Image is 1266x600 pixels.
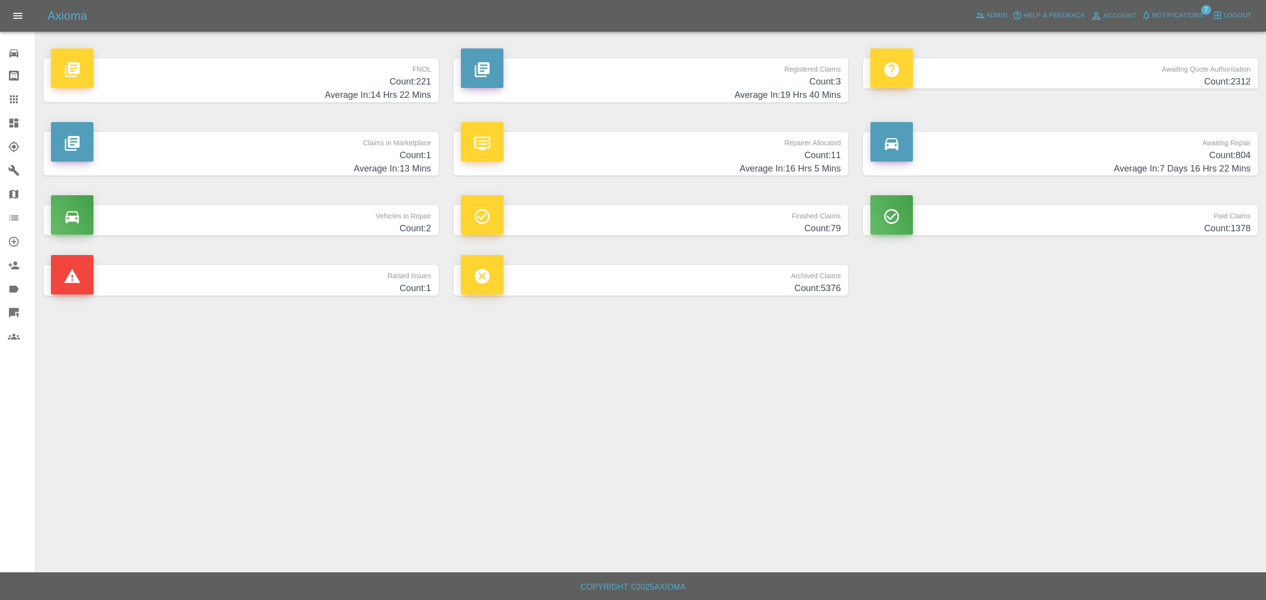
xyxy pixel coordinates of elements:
h4: Count: 1378 [870,222,1251,235]
p: Awaiting Repair [870,132,1251,149]
h4: Average In: 13 Mins [51,162,431,175]
button: Open drawer [6,4,30,28]
button: Help & Feedback [1010,8,1087,23]
button: Logout [1210,8,1254,23]
a: Registered ClaimsCount:3Average In:19 Hrs 40 Mins [453,58,849,102]
h4: Count: 79 [461,222,841,235]
a: Archived ClaimsCount:5376 [453,265,849,295]
a: Raised IssuesCount:1 [44,265,439,295]
a: Finished ClaimsCount:79 [453,205,849,235]
h4: Count: 221 [51,75,431,88]
a: Account [1088,8,1139,24]
span: Account [1103,10,1136,22]
h4: Average In: 16 Hrs 5 Mins [461,162,841,175]
a: Awaiting Quote AuthorisationCount:2312 [863,58,1258,88]
p: FNOL [51,58,431,75]
a: Awaiting RepairCount:804Average In:7 Days 16 Hrs 22 Mins [863,132,1258,176]
span: 7 [1201,5,1211,15]
span: Help & Feedback [1023,10,1085,21]
span: Notifications [1152,10,1204,21]
p: Repairer Allocated [461,132,841,149]
button: Notifications [1139,8,1206,23]
h6: Copyright © 2025 Axioma [8,580,1258,594]
h4: Average In: 7 Days 16 Hrs 22 Mins [870,162,1251,175]
a: Vehicles in RepairCount:2 [44,205,439,235]
a: FNOLCount:221Average In:14 Hrs 22 Mins [44,58,439,102]
p: Vehicles in Repair [51,205,431,222]
p: Claims in Marketplace [51,132,431,149]
h5: Axioma [47,8,87,24]
p: Awaiting Quote Authorisation [870,58,1251,75]
span: Logout [1223,10,1252,21]
h4: Count: 2312 [870,75,1251,88]
p: Archived Claims [461,265,841,282]
p: Finished Claims [461,205,841,222]
p: Paid Claims [870,205,1251,222]
h4: Count: 804 [870,149,1251,162]
h4: Count: 1 [51,149,431,162]
a: Repairer AllocatedCount:11Average In:16 Hrs 5 Mins [453,132,849,176]
p: Registered Claims [461,58,841,75]
a: Paid ClaimsCount:1378 [863,205,1258,235]
a: Claims in MarketplaceCount:1Average In:13 Mins [44,132,439,176]
h4: Count: 1 [51,282,431,295]
h4: Count: 3 [461,75,841,88]
h4: Count: 2 [51,222,431,235]
h4: Average In: 19 Hrs 40 Mins [461,88,841,102]
h4: Average In: 14 Hrs 22 Mins [51,88,431,102]
h4: Count: 5376 [461,282,841,295]
a: Admin [973,8,1010,23]
h4: Count: 11 [461,149,841,162]
span: Admin [986,10,1008,21]
p: Raised Issues [51,265,431,282]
